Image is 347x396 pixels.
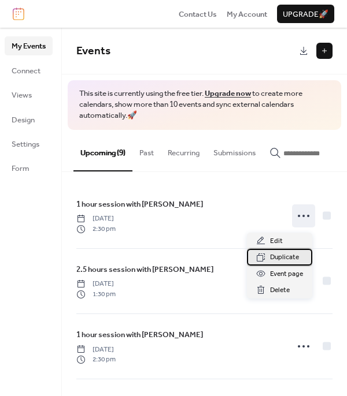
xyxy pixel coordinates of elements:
span: [DATE] [76,345,116,355]
a: Design [5,110,53,129]
span: [DATE] [76,214,116,224]
span: Design [12,114,35,126]
a: My Account [227,8,267,20]
a: Connect [5,61,53,80]
span: My Events [12,40,46,52]
span: Form [12,163,29,174]
span: Upgrade 🚀 [283,9,328,20]
span: Edit [270,236,283,247]
span: 2:30 pm [76,224,116,234]
span: Contact Us [179,9,217,20]
span: 2:30 pm [76,354,116,365]
button: Upcoming (9) [73,130,132,171]
span: Settings [12,139,39,150]
span: 1 hour session with [PERSON_NAME] [76,199,203,210]
button: Upgrade🚀 [277,5,334,23]
a: My Events [5,36,53,55]
span: 1 hour session with [PERSON_NAME] [76,329,203,341]
span: Connect [12,65,40,77]
span: My Account [227,9,267,20]
span: Delete [270,285,290,296]
span: Events [76,40,110,62]
span: 1:30 pm [76,289,116,300]
a: Views [5,85,53,104]
span: [DATE] [76,279,116,289]
a: 1 hour session with [PERSON_NAME] [76,328,203,341]
button: Submissions [206,130,263,170]
a: Form [5,159,53,177]
span: Views [12,89,32,101]
a: 2.5 hours session with [PERSON_NAME] [76,263,213,276]
span: Duplicate [270,252,299,263]
button: Recurring [161,130,206,170]
button: Past [132,130,161,170]
a: Settings [5,135,53,153]
a: 1 hour session with [PERSON_NAME] [76,198,203,211]
span: This site is currently using the free tier. to create more calendars, show more than 10 events an... [79,88,330,121]
span: Event page [270,268,303,280]
img: logo [13,8,24,20]
a: Contact Us [179,8,217,20]
a: Upgrade now [205,86,251,101]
